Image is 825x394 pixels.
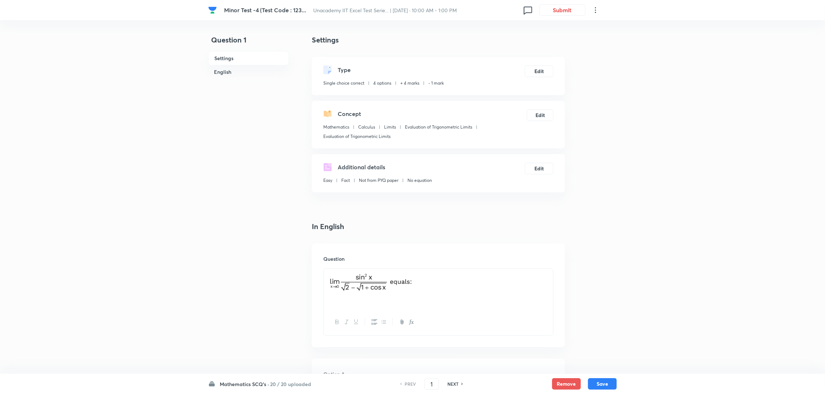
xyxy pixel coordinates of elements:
a: Company Logo [208,6,218,14]
button: Submit [539,4,585,16]
p: No equation [407,177,432,184]
p: Evaluation of Trigonometric Limits [405,124,472,130]
h5: Additional details [338,163,385,171]
h4: Question 1 [208,35,289,51]
p: Limits [384,124,396,130]
span: Unacademy IIT Excel Test Serie... | [DATE] · 10:00 AM - 1:00 PM [314,7,457,14]
img: questionConcept.svg [323,109,332,118]
img: 30-08-25-09:51:39-AM [329,273,414,291]
button: Save [588,378,617,390]
span: Minor Test -4 (Test Code : 123... [224,6,306,14]
h4: Settings [312,35,565,45]
h6: PREV [405,381,416,387]
img: questionDetails.svg [323,163,332,171]
button: Edit [525,66,553,77]
h6: English [208,65,289,79]
h5: Type [338,66,351,74]
h6: Settings [208,51,289,65]
h6: Mathematics SCQ's · [220,380,269,388]
img: questionType.svg [323,66,332,74]
h6: 20 / 20 uploaded [270,380,311,388]
p: Mathematics [323,124,349,130]
p: - 1 mark [428,80,444,86]
p: 4 options [373,80,391,86]
p: Single choice correct [323,80,364,86]
h4: In English [312,221,565,232]
button: Edit [527,109,553,121]
h6: Option A [323,370,553,378]
p: Calculus [358,124,375,130]
p: + 4 marks [400,80,419,86]
h5: Concept [338,109,361,118]
p: Easy [323,177,332,184]
p: Evaluation of Trigonometric Limits [323,133,391,140]
h6: NEXT [447,381,459,387]
img: Company Logo [208,6,217,14]
h6: Question [323,255,553,263]
p: Fact [341,177,350,184]
button: Remove [552,378,581,390]
button: Edit [525,163,553,174]
p: Not from PYQ paper [359,177,398,184]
